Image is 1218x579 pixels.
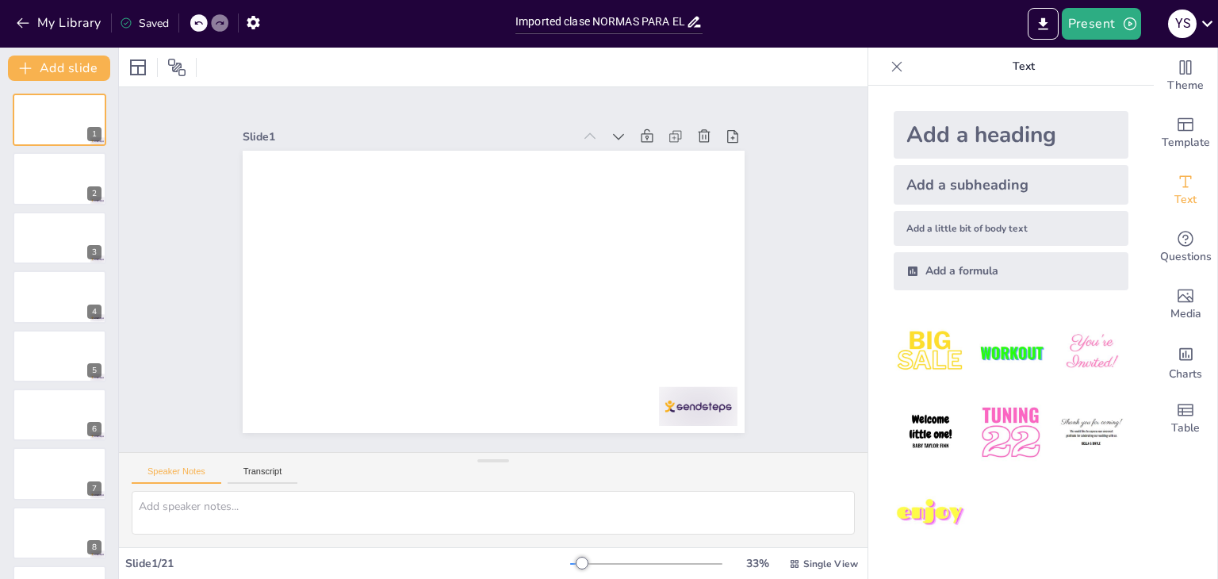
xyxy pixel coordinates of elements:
[87,186,101,201] div: 2
[1169,366,1202,383] span: Charts
[132,466,221,484] button: Speaker Notes
[87,540,101,554] div: 8
[87,245,101,259] div: 3
[1154,276,1217,333] div: Add images, graphics, shapes or video
[1154,219,1217,276] div: Get real-time input from your audience
[894,165,1128,205] div: Add a subheading
[1162,134,1210,151] span: Template
[974,396,1048,470] img: 5.jpeg
[13,270,106,323] div: 4
[894,211,1128,246] div: Add a little bit of body text
[120,16,169,31] div: Saved
[894,252,1128,290] div: Add a formula
[87,481,101,496] div: 7
[1168,8,1197,40] button: Y S
[894,316,967,389] img: 1.jpeg
[13,212,106,264] div: 3
[1167,77,1204,94] span: Theme
[515,10,686,33] input: Insert title
[13,330,106,382] div: 5
[1171,420,1200,437] span: Table
[1055,316,1128,389] img: 3.jpeg
[1055,396,1128,470] img: 6.jpeg
[1028,8,1059,40] button: Export to PowerPoint
[13,152,106,205] div: 2
[1154,390,1217,447] div: Add a table
[13,507,106,559] div: 8
[1154,333,1217,390] div: Add charts and graphs
[1154,105,1217,162] div: Add ready made slides
[1154,162,1217,219] div: Add text boxes
[8,56,110,81] button: Add slide
[167,58,186,77] span: Position
[12,10,108,36] button: My Library
[243,129,573,144] div: Slide 1
[738,556,776,571] div: 33 %
[803,558,858,570] span: Single View
[1062,8,1141,40] button: Present
[894,396,967,470] img: 4.jpeg
[13,94,106,146] div: 1
[125,55,151,80] div: Layout
[894,111,1128,159] div: Add a heading
[125,556,570,571] div: Slide 1 / 21
[974,316,1048,389] img: 2.jpeg
[13,447,106,500] div: 7
[87,305,101,319] div: 4
[1170,305,1201,323] span: Media
[1154,48,1217,105] div: Change the overall theme
[910,48,1138,86] p: Text
[87,422,101,436] div: 6
[894,477,967,550] img: 7.jpeg
[13,389,106,441] div: 6
[1174,191,1197,209] span: Text
[1160,248,1212,266] span: Questions
[228,466,298,484] button: Transcript
[87,127,101,141] div: 1
[87,363,101,378] div: 5
[1168,10,1197,38] div: Y S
